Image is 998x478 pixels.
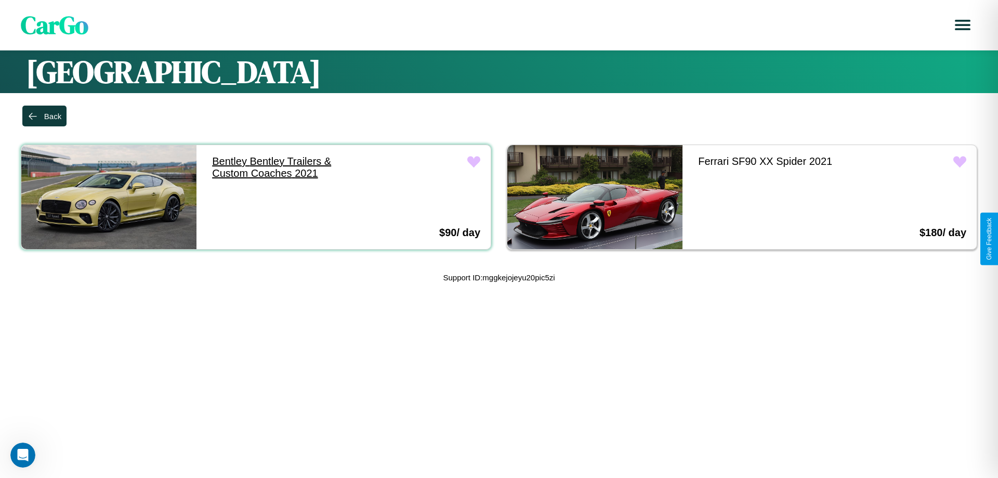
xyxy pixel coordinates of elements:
[202,145,377,190] a: Bentley Bentley Trailers & Custom Coaches 2021
[986,218,993,260] div: Give Feedback
[22,106,67,126] button: Back
[10,443,35,468] iframe: Intercom live chat
[44,112,61,121] div: Back
[26,50,972,93] h1: [GEOGRAPHIC_DATA]
[21,8,88,42] span: CarGo
[688,145,863,178] a: Ferrari SF90 XX Spider 2021
[948,10,977,40] button: Open menu
[439,227,480,239] h3: $ 90 / day
[920,227,966,239] h3: $ 180 / day
[443,270,555,285] p: Support ID: mggkejojeyu20pic5zi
